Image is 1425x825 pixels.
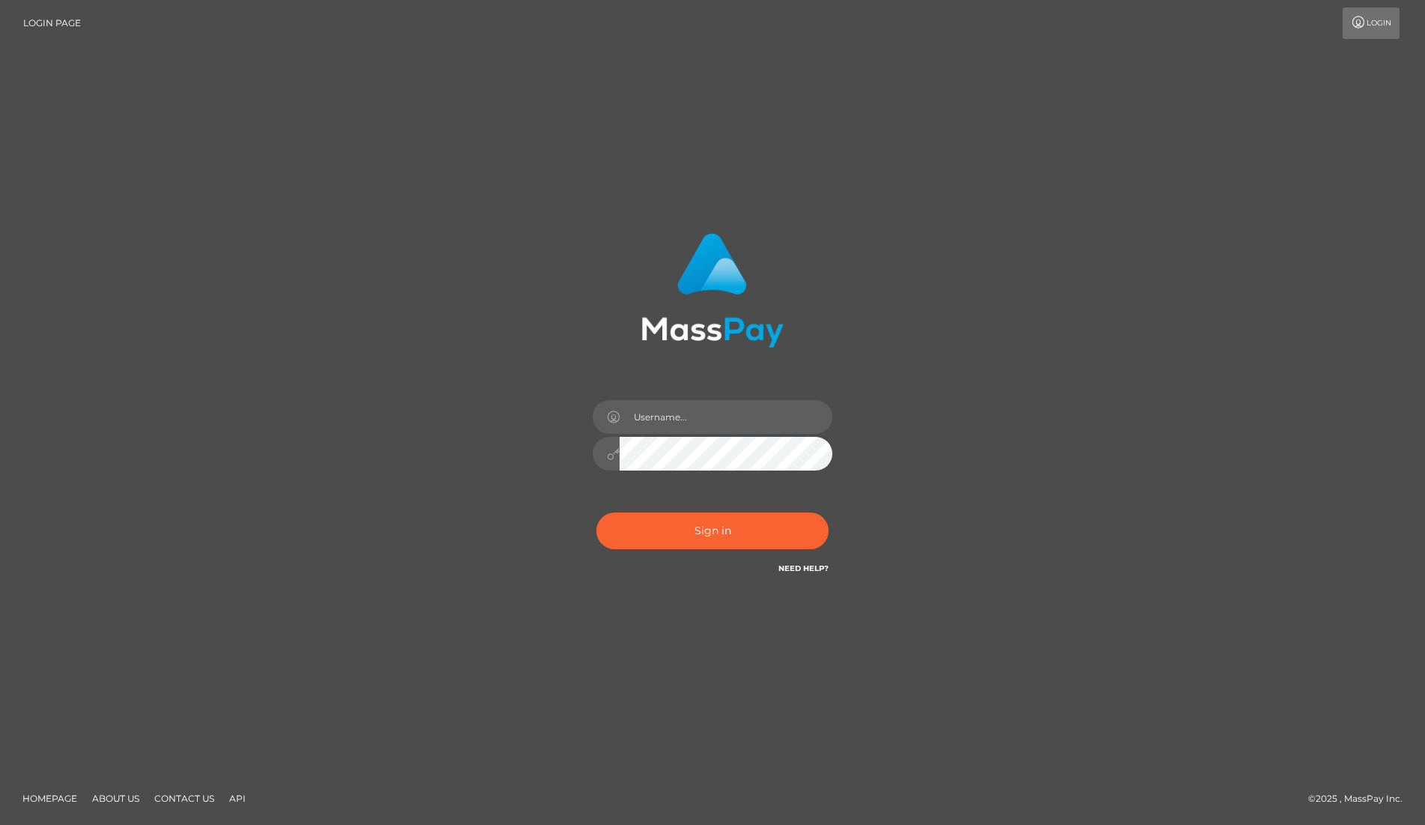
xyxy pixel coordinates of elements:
a: About Us [86,787,145,810]
a: Homepage [16,787,83,810]
input: Username... [620,400,832,434]
a: API [223,787,252,810]
a: Need Help? [778,563,829,573]
div: © 2025 , MassPay Inc. [1308,791,1414,807]
a: Contact Us [148,787,220,810]
a: Login Page [23,7,81,39]
a: Login [1343,7,1400,39]
button: Sign in [596,513,829,549]
img: MassPay Login [641,233,784,348]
